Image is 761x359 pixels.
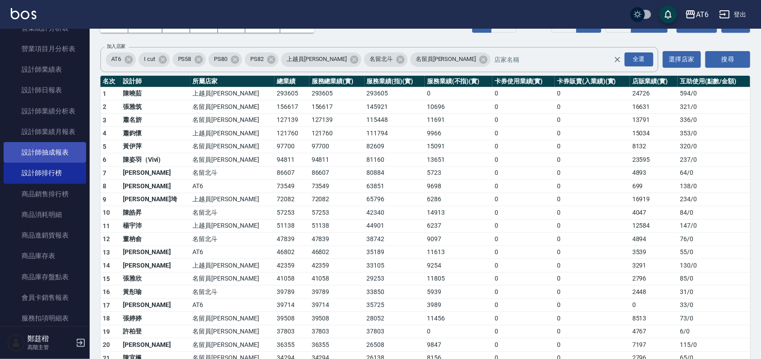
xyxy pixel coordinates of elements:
[121,153,191,167] td: 陳姿羽（Vivi)
[274,298,309,312] td: 39714
[678,298,750,312] td: 33 / 0
[365,140,425,153] td: 82609
[139,52,170,67] div: I cut
[274,272,309,285] td: 41058
[121,312,191,325] td: 張婷婷
[274,87,309,100] td: 293605
[121,166,191,180] td: [PERSON_NAME]
[309,272,365,285] td: 41058
[630,166,678,180] td: 4893
[274,193,309,206] td: 72082
[103,235,110,242] span: 12
[625,52,653,66] div: 全選
[274,100,309,114] td: 156617
[191,338,274,352] td: 名留員[PERSON_NAME]
[191,166,274,180] td: 名留北斗
[121,272,191,285] td: 張雅欣
[103,249,110,256] span: 13
[492,127,555,140] td: 0
[209,52,242,67] div: PS80
[365,219,425,233] td: 44901
[678,87,750,100] td: 594 / 0
[630,298,678,312] td: 0
[630,113,678,127] td: 13791
[678,325,750,338] td: 6 / 0
[365,206,425,220] td: 42340
[492,285,555,299] td: 0
[492,325,555,338] td: 0
[191,206,274,220] td: 名留北斗
[245,55,269,64] span: PS82
[365,153,425,167] td: 81160
[103,143,106,150] span: 5
[4,225,86,246] a: 商品進銷貨報表
[365,259,425,272] td: 33105
[191,259,274,272] td: 上越員[PERSON_NAME]
[121,87,191,100] td: 陳曉茹
[103,103,106,110] span: 2
[364,55,398,64] span: 名留北斗
[191,312,274,325] td: 名留員[PERSON_NAME]
[492,180,555,193] td: 0
[274,140,309,153] td: 97700
[555,153,630,167] td: 0
[555,325,630,338] td: 0
[281,52,361,67] div: 上越員[PERSON_NAME]
[425,312,492,325] td: 11456
[678,193,750,206] td: 234 / 0
[4,80,86,100] a: 設計師日報表
[365,180,425,193] td: 63851
[630,312,678,325] td: 8513
[274,325,309,338] td: 37803
[191,246,274,259] td: AT6
[4,204,86,225] a: 商品消耗明細
[365,113,425,127] td: 115448
[309,206,365,220] td: 57253
[191,298,274,312] td: AT6
[663,51,701,68] button: 選擇店家
[365,338,425,352] td: 26508
[623,51,655,68] button: Open
[103,288,110,295] span: 16
[425,113,492,127] td: 11691
[492,166,555,180] td: 0
[425,193,492,206] td: 6286
[309,87,365,100] td: 293605
[425,87,492,100] td: 0
[492,259,555,272] td: 0
[492,76,555,87] th: 卡券使用業績(實)
[121,76,191,87] th: 設計師
[191,219,274,233] td: 上越員[PERSON_NAME]
[630,100,678,114] td: 16631
[191,113,274,127] td: 名留員[PERSON_NAME]
[121,113,191,127] td: 蕭名旂
[274,312,309,325] td: 39508
[492,113,555,127] td: 0
[410,52,491,67] div: 名留員[PERSON_NAME]
[103,262,110,269] span: 14
[274,246,309,259] td: 46802
[555,87,630,100] td: 0
[103,315,110,322] span: 18
[103,302,110,309] span: 17
[425,180,492,193] td: 9698
[630,272,678,285] td: 2796
[309,246,365,259] td: 46802
[555,113,630,127] td: 0
[274,206,309,220] td: 57253
[191,100,274,114] td: 名留員[PERSON_NAME]
[630,87,678,100] td: 24726
[191,180,274,193] td: AT6
[274,76,309,87] th: 總業績
[103,156,106,163] span: 6
[492,100,555,114] td: 0
[696,9,709,20] div: AT6
[630,338,678,352] td: 7197
[492,206,555,220] td: 0
[309,166,365,180] td: 86607
[107,43,126,50] label: 加入店家
[611,53,624,66] button: Clear
[121,219,191,233] td: 楊宇沛
[425,100,492,114] td: 10696
[492,298,555,312] td: 0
